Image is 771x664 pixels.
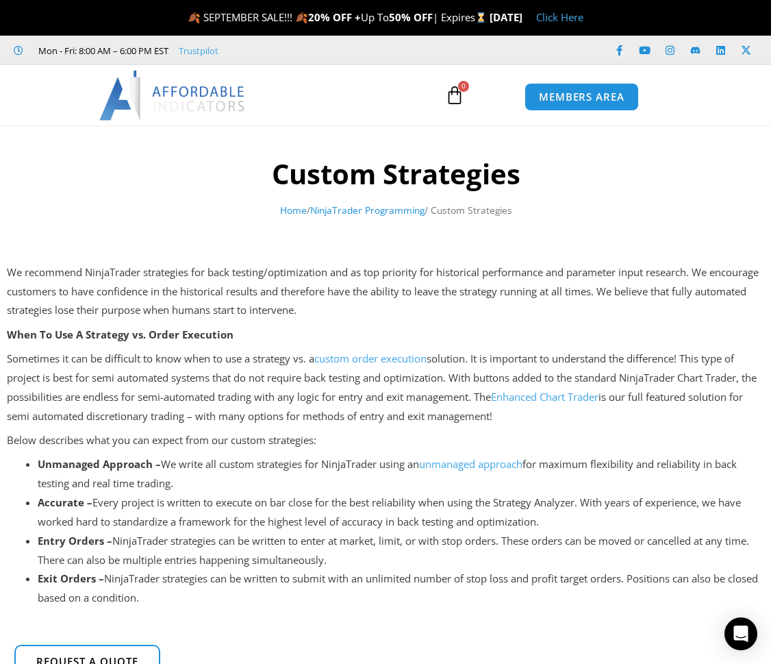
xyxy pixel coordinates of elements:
a: 0 [425,75,485,115]
strong: [DATE] [490,10,522,24]
strong: 50% OFF [389,10,433,24]
span: 0 [458,81,469,92]
span: NinjaTrader strategies can be written to submit with an unlimited number of stop loss and profit ... [38,571,758,604]
strong: When To Use A Strategy vs. Order Execution [7,328,233,341]
p: Sometimes it can be difficult to know when to use a strategy vs. a solution. It is important to u... [7,349,764,426]
strong: Entry Orders – [38,534,112,548]
span: 🍂 SEPTEMBER SALE!!! 🍂 Up To | Expires [188,10,490,24]
a: Trustpilot [179,42,218,59]
a: unmanaged approach [419,457,522,471]
strong: Unmanaged Approach – [38,457,161,471]
h1: Custom Strategies [21,155,771,193]
a: Click Here [536,10,583,24]
span: Every project is written to execute on bar close for the best reliability when using the Strategy... [38,495,741,528]
p: We recommend NinjaTrader strategies for back testing/optimization and as top priority for histori... [7,263,764,321]
a: NinjaTrader Programming [310,204,425,217]
div: Open Intercom Messenger [724,617,757,650]
a: Enhanced Chart Trader [491,390,598,404]
span: MEMBERS AREA [539,92,624,102]
a: Home [280,204,307,217]
strong: 20% OFF + [308,10,361,24]
strong: Exit Orders – [38,571,104,585]
a: custom order execution [314,352,427,365]
img: LogoAI | Affordable Indicators – NinjaTrader [99,71,247,120]
span: NinjaTrader strategies can be written to enter at market, limit, or with stop orders. These order... [38,534,749,567]
img: ⌛ [476,12,486,23]
span: We write all custom strategies for NinjaTrader using an [38,457,419,471]
nav: Breadcrumb [21,201,771,219]
p: Below describes what you can expect from our custom strategies: [7,431,764,450]
span: Mon - Fri: 8:00 AM – 6:00 PM EST [35,42,168,59]
strong: Accurate – [38,495,92,509]
a: MEMBERS AREA [524,83,639,111]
